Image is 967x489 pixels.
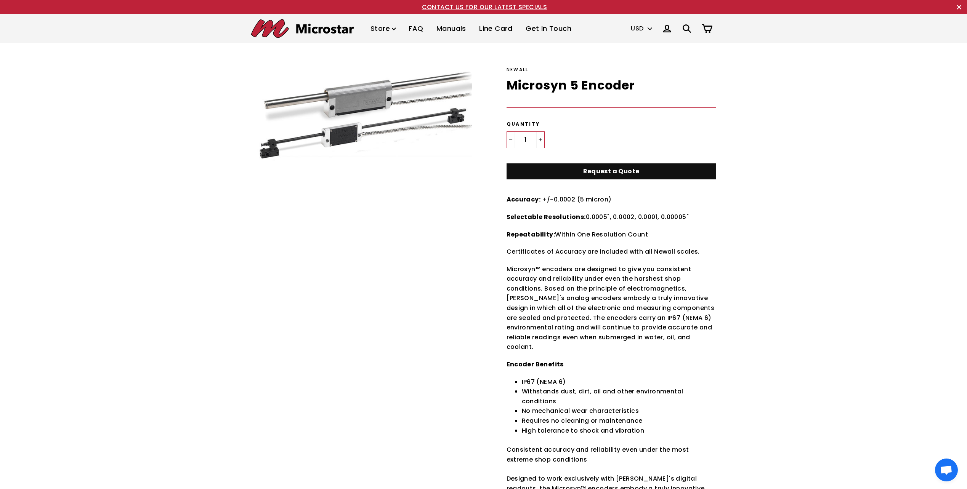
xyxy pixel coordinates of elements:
span: +/-0.0002 (5 micron) [542,195,612,204]
a: FAQ [403,18,429,40]
button: Reduce item quantity by one [507,132,515,148]
span: Requires no cleaning or maintenance [522,416,643,425]
span: Certificates of Accuracy are included with all Newall scales. [507,247,700,256]
a: Open chat [935,459,958,481]
span: High tolerance to shock and vibration [522,426,645,435]
span: Within One Resolution Count [507,230,648,239]
a: CONTACT US FOR OUR LATEST SPECIALS [422,3,547,11]
div: Newall [507,66,716,73]
h1: Microsyn 5 Encoder [507,77,716,94]
a: Request a Quote [507,163,716,180]
strong: Selectable Resolutions: [507,213,586,221]
img: Microstar Electronics [251,19,354,38]
a: Manuals [431,18,472,40]
span: 0.0005", 0.0002, 0.0001, 0.00005" [507,213,689,221]
label: Quantity [507,121,716,128]
strong: Accuracy: [507,195,541,204]
input: quantity [507,132,544,148]
a: Store [365,18,401,40]
span: Microsyn™ encoders are designed to give you consistent accuracy and reliability under even the ha... [507,265,691,293]
a: Get In Touch [520,18,577,40]
span: Withstands dust, dirt, oil and other environmental conditions [522,387,683,406]
span: IP67 (NEMA 6) [522,377,566,386]
span: No mechanical wear characteristics [522,406,639,415]
ul: Primary [365,18,577,40]
a: Line Card [473,18,518,40]
button: Increase item quantity by one [536,132,544,148]
strong: Repeatability: [507,230,555,239]
span: Based on the principle of electromagnetics, [PERSON_NAME]'s analog encoders embody a truly innova... [507,284,715,352]
span: Encoder Benefits [507,360,564,369]
p: Consistent accuracy and reliability even under the most extreme shop conditions [507,445,716,464]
